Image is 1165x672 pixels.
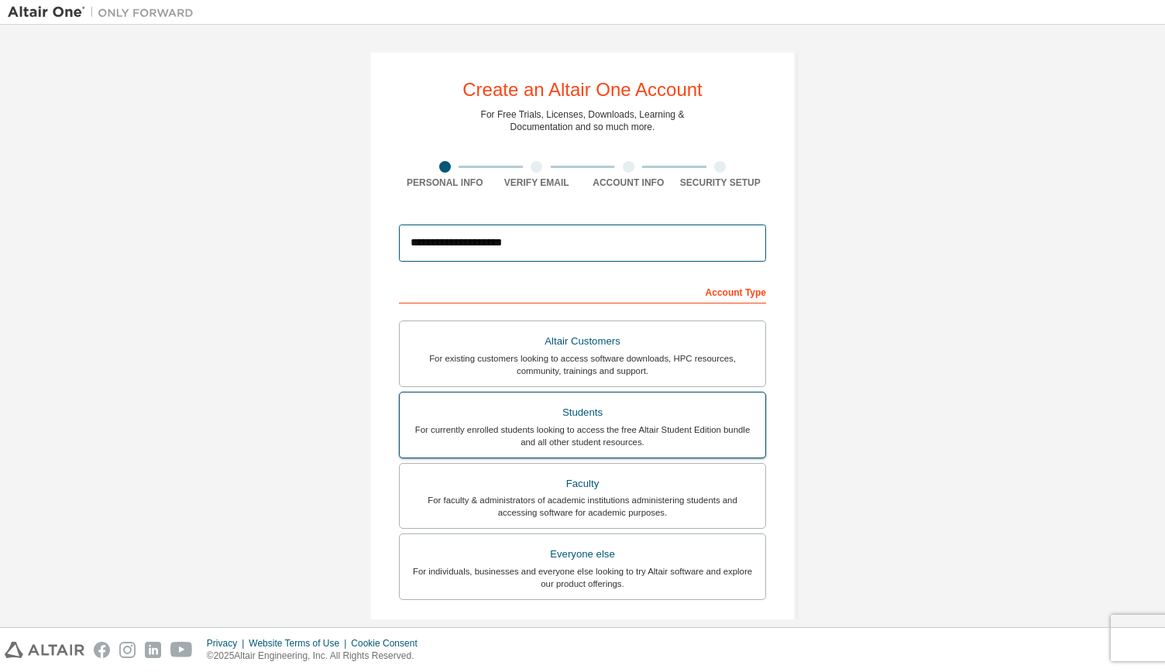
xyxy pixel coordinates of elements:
[409,565,756,590] div: For individuals, businesses and everyone else looking to try Altair software and explore our prod...
[409,473,756,495] div: Faculty
[145,642,161,658] img: linkedin.svg
[409,352,756,377] div: For existing customers looking to access software downloads, HPC resources, community, trainings ...
[119,642,136,658] img: instagram.svg
[207,650,427,663] p: © 2025 Altair Engineering, Inc. All Rights Reserved.
[462,81,703,99] div: Create an Altair One Account
[249,637,351,650] div: Website Terms of Use
[351,637,426,650] div: Cookie Consent
[399,177,491,189] div: Personal Info
[491,177,583,189] div: Verify Email
[409,402,756,423] div: Students
[170,642,193,658] img: youtube.svg
[8,5,201,20] img: Altair One
[5,642,84,658] img: altair_logo.svg
[582,177,675,189] div: Account Info
[409,543,756,565] div: Everyone else
[409,423,756,448] div: For currently enrolled students looking to access the free Altair Student Edition bundle and all ...
[409,331,756,352] div: Altair Customers
[409,494,756,519] div: For faculty & administrators of academic institutions administering students and accessing softwa...
[94,642,110,658] img: facebook.svg
[207,637,249,650] div: Privacy
[399,279,766,303] div: Account Type
[481,108,685,133] div: For Free Trials, Licenses, Downloads, Learning & Documentation and so much more.
[675,177,767,189] div: Security Setup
